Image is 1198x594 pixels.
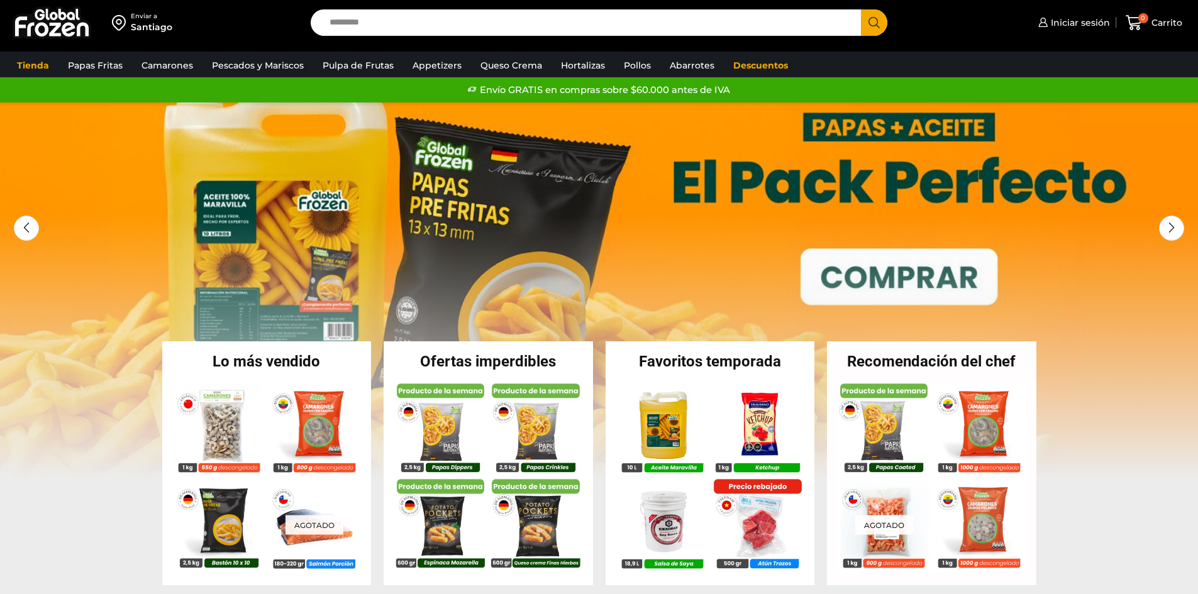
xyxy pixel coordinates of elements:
[11,53,55,77] a: Tienda
[606,354,815,369] h2: Favoritos temporada
[727,53,794,77] a: Descuentos
[316,53,400,77] a: Pulpa de Frutas
[555,53,611,77] a: Hortalizas
[206,53,310,77] a: Pescados y Mariscos
[474,53,548,77] a: Queso Crema
[62,53,129,77] a: Papas Fritas
[1159,216,1184,241] div: Next slide
[162,354,372,369] h2: Lo más vendido
[406,53,468,77] a: Appetizers
[14,216,39,241] div: Previous slide
[827,354,1036,369] h2: Recomendación del chef
[384,354,593,369] h2: Ofertas imperdibles
[618,53,657,77] a: Pollos
[131,21,172,33] div: Santiago
[1148,16,1182,29] span: Carrito
[1048,16,1110,29] span: Iniciar sesión
[1035,10,1110,35] a: Iniciar sesión
[861,9,887,36] button: Search button
[131,12,172,21] div: Enviar a
[112,12,131,33] img: address-field-icon.svg
[855,515,913,535] p: Agotado
[1123,8,1185,38] a: 0 Carrito
[285,515,343,535] p: Agotado
[663,53,721,77] a: Abarrotes
[1138,13,1148,23] span: 0
[135,53,199,77] a: Camarones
